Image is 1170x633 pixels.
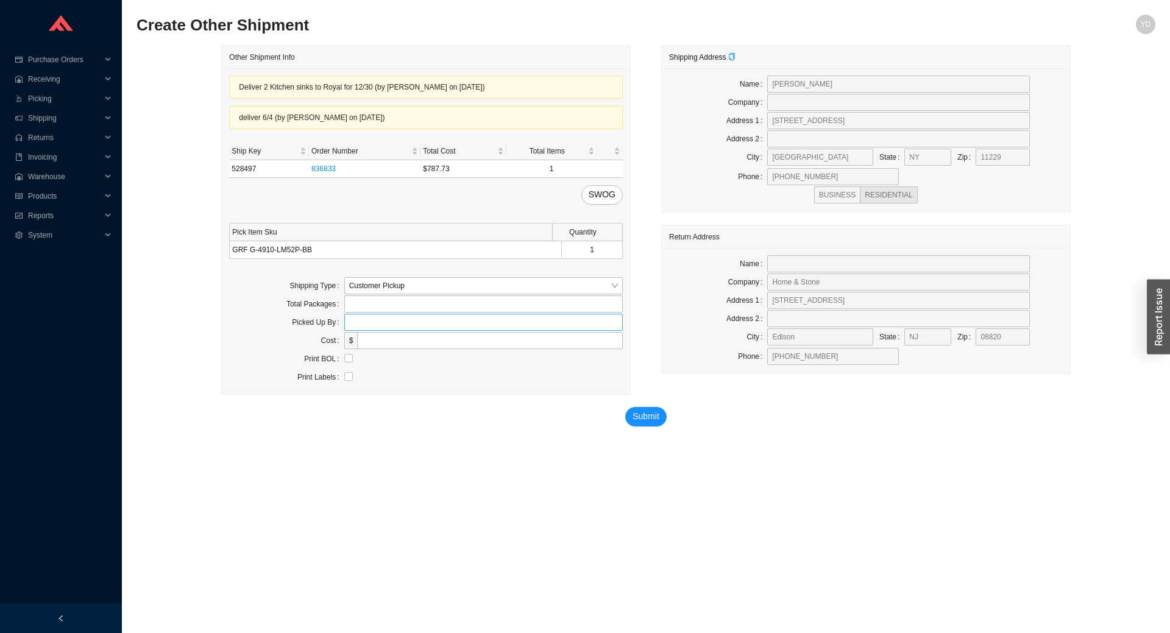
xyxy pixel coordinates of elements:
label: State [879,149,904,166]
span: Picking [28,89,101,108]
label: Phone [738,348,767,365]
span: Shipping Address [669,53,736,62]
label: Phone [738,168,767,185]
span: Shipping [28,108,101,128]
div: Return Address [669,225,1063,248]
th: Pick Item Sku [230,224,553,241]
th: Total Cost sortable [420,143,506,160]
th: undefined sortable [597,143,623,160]
label: Shipping Type [289,277,344,294]
label: State [879,328,904,345]
span: YD [1141,15,1151,34]
td: 528497 [229,160,309,178]
span: book [15,154,23,161]
span: Returns [28,128,101,147]
label: Picked Up By [292,314,344,331]
span: Ship Key [232,145,297,157]
div: Other Shipment Info [229,46,623,68]
span: Invoicing [28,147,101,167]
a: 836833 [311,164,336,173]
span: Reports [28,206,101,225]
label: Address 2 [726,130,767,147]
span: BUSINESS [819,191,856,199]
label: Zip [957,328,976,345]
label: Address 1 [726,112,767,129]
button: Submit [625,407,667,426]
button: SWOG [581,185,623,205]
span: Products [28,186,101,206]
span: setting [15,232,23,239]
span: Purchase Orders [28,50,101,69]
label: Cost [321,332,344,349]
th: Quantity [553,224,614,241]
span: RESIDENTIAL [865,191,913,199]
label: Total Packages [286,295,344,313]
td: GRF G-4910-LM52P-BB [230,241,562,259]
div: Copy [728,51,736,63]
th: Total Items sortable [506,143,597,160]
label: Address 1 [726,292,767,309]
label: Print Labels [297,369,344,386]
div: Deliver 2 Kitchen sinks to Royal for 12/30 (by [PERSON_NAME] on [DATE]) [239,81,613,93]
div: deliver 6/4 (by [PERSON_NAME] on [DATE]) [239,111,613,124]
th: Order Number sortable [309,143,420,160]
span: Total Cost [423,145,494,157]
span: SWOG [589,188,615,202]
td: 1 [506,160,597,178]
span: customer-service [15,134,23,141]
label: City [746,149,767,166]
label: Address 2 [726,310,767,327]
th: Ship Key sortable [229,143,309,160]
h2: Create Other Shipment [136,15,901,36]
span: Total Items [509,145,586,157]
label: City [746,328,767,345]
label: Zip [957,149,976,166]
span: Warehouse [28,167,101,186]
label: Name [740,255,767,272]
span: read [15,193,23,200]
label: Company [728,94,768,111]
span: System [28,225,101,245]
span: fund [15,212,23,219]
span: Submit [633,409,659,423]
span: Customer Pickup [349,278,618,294]
span: $ [344,332,358,349]
label: Print BOL [304,350,344,367]
span: credit-card [15,56,23,63]
label: Name [740,76,767,93]
td: $787.73 [420,160,506,178]
td: 1 [562,241,623,259]
span: Receiving [28,69,101,89]
label: Company [728,274,768,291]
span: copy [728,53,736,60]
span: left [57,615,65,622]
span: Order Number [311,145,409,157]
